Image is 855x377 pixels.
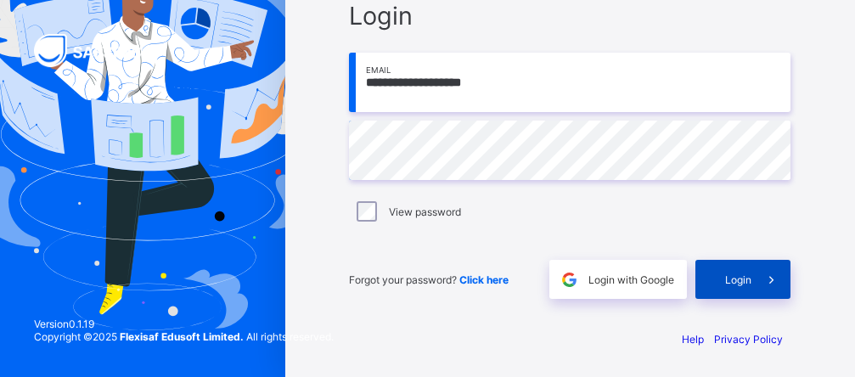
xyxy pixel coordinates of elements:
[349,1,790,31] span: Login
[34,318,334,330] span: Version 0.1.19
[34,330,334,343] span: Copyright © 2025 All rights reserved.
[349,273,509,286] span: Forgot your password?
[459,273,509,286] a: Click here
[588,273,674,286] span: Login with Google
[34,34,161,67] img: SAFSIMS Logo
[682,333,704,346] a: Help
[725,273,751,286] span: Login
[714,333,783,346] a: Privacy Policy
[120,330,244,343] strong: Flexisaf Edusoft Limited.
[560,270,579,290] img: google.396cfc9801f0270233282035f929180a.svg
[389,205,461,218] label: View password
